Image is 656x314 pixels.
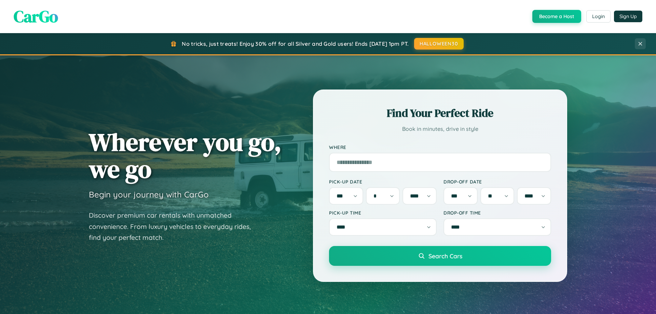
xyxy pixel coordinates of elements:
[182,40,409,47] span: No tricks, just treats! Enjoy 30% off for all Silver and Gold users! Ends [DATE] 1pm PT.
[329,246,551,266] button: Search Cars
[329,106,551,121] h2: Find Your Perfect Ride
[329,179,437,185] label: Pick-up Date
[614,11,642,22] button: Sign Up
[443,179,551,185] label: Drop-off Date
[428,252,462,260] span: Search Cars
[14,5,58,28] span: CarGo
[329,144,551,150] label: Where
[89,189,209,200] h3: Begin your journey with CarGo
[414,38,464,50] button: HALLOWEEN30
[586,10,611,23] button: Login
[89,210,260,243] p: Discover premium car rentals with unmatched convenience. From luxury vehicles to everyday rides, ...
[329,210,437,216] label: Pick-up Time
[329,124,551,134] p: Book in minutes, drive in style
[443,210,551,216] label: Drop-off Time
[532,10,581,23] button: Become a Host
[89,128,282,182] h1: Wherever you go, we go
